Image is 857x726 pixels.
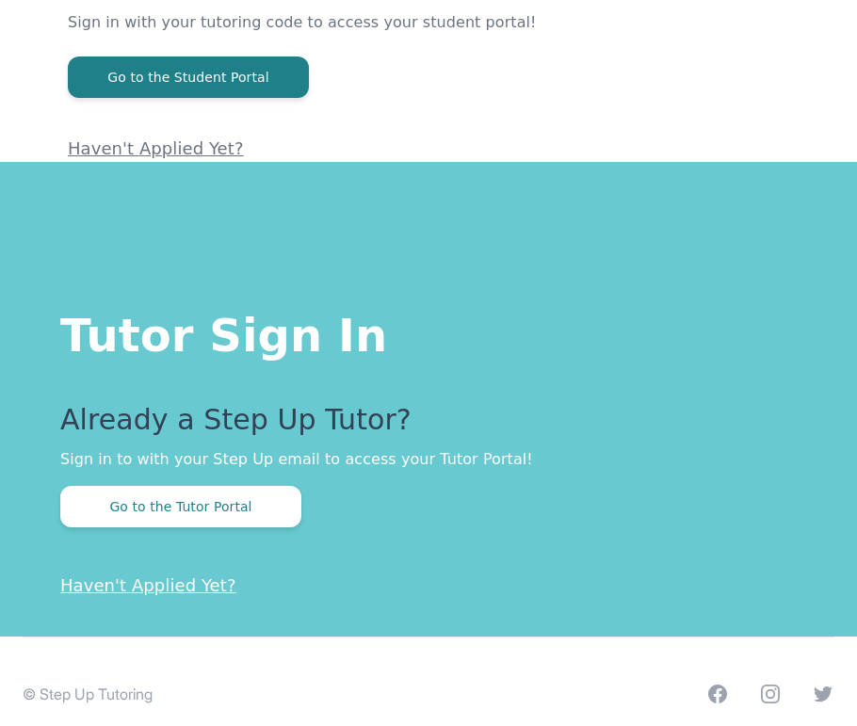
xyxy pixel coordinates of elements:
p: Sign in with your tutoring code to access your student portal! [68,11,797,56]
a: Haven't Applied Yet? [68,138,244,158]
a: Go to the Student Portal [68,68,309,86]
a: Haven't Applied Yet? [60,575,236,595]
p: Already a Step Up Tutor? [60,403,797,448]
h1: Tutor Sign In [60,305,797,358]
p: © Step Up Tutoring [23,683,153,705]
button: Go to the Student Portal [68,56,309,98]
button: Go to the Tutor Portal [60,486,301,527]
a: Go to the Tutor Portal [60,497,301,515]
p: Sign in to with your Step Up email to access your Tutor Portal! [60,448,797,471]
